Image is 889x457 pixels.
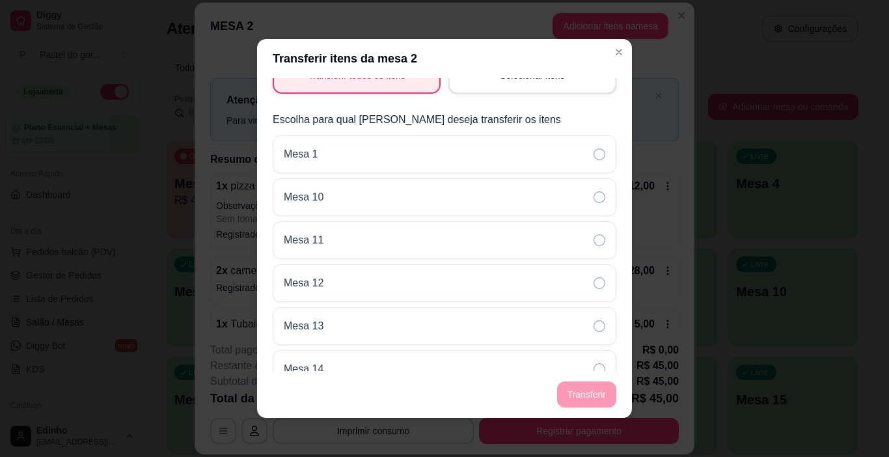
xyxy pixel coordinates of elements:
p: Mesa 10 [284,189,323,205]
p: Escolha para qual [PERSON_NAME] deseja transferir os itens [273,112,616,128]
p: Mesa 14 [284,361,323,377]
header: Transferir itens da mesa 2 [257,39,632,78]
p: Mesa 11 [284,232,323,248]
button: Close [609,42,629,62]
p: Mesa 1 [284,146,318,162]
p: Mesa 12 [284,275,323,291]
p: Mesa 13 [284,318,323,334]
